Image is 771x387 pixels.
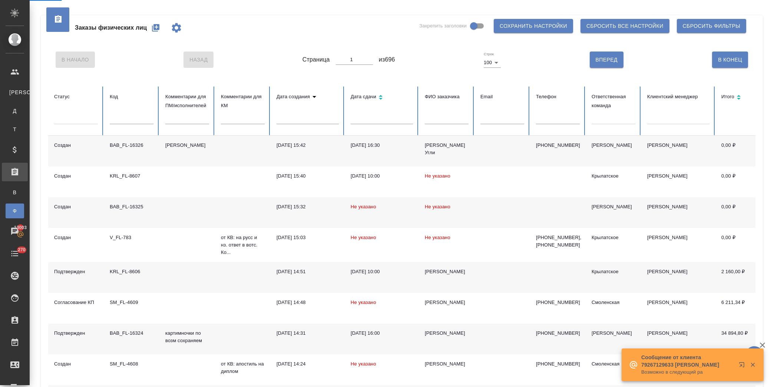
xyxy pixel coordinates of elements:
[592,268,635,275] div: Крылатское
[683,21,740,31] span: Сбросить фильтры
[425,360,469,368] div: [PERSON_NAME]
[302,55,330,64] span: Страница
[592,360,635,368] div: Смоленская
[641,354,734,368] p: Сообщение от клиента 79267129633 [PERSON_NAME]
[592,92,635,110] div: Ответственная команда
[379,55,395,64] span: из 696
[110,360,153,368] div: SM_FL-4608
[715,324,771,354] td: 34 894,80 ₽
[277,299,339,306] div: [DATE] 14:48
[54,172,98,180] div: Создан
[641,197,715,228] td: [PERSON_NAME]
[536,234,580,249] p: [PHONE_NUMBER], [PHONE_NUMBER]
[54,234,98,241] div: Создан
[494,19,573,33] button: Сохранить настройки
[677,19,746,33] button: Сбросить фильтры
[425,330,469,337] div: [PERSON_NAME]
[425,173,450,179] span: Не указано
[536,360,580,368] p: [PHONE_NUMBER]
[54,360,98,368] div: Создан
[592,142,635,149] div: [PERSON_NAME]
[54,299,98,306] div: Согласование КП
[277,234,339,241] div: [DATE] 15:03
[9,126,20,133] span: Т
[221,92,265,110] div: Комментарии для КМ
[641,368,734,376] p: Возможно в следующий ра
[54,268,98,275] div: Подтвержден
[580,19,669,33] button: Сбросить все настройки
[715,136,771,166] td: 0,00 ₽
[54,92,98,101] div: Статус
[277,203,339,211] div: [DATE] 15:32
[536,142,580,149] p: [PHONE_NUMBER]
[110,330,153,337] div: BAB_FL-16324
[425,204,450,209] span: Не указано
[351,268,413,275] div: [DATE] 10:00
[351,204,376,209] span: Не указано
[351,142,413,149] div: [DATE] 16:30
[351,172,413,180] div: [DATE] 10:00
[641,228,715,262] td: [PERSON_NAME]
[419,22,467,30] span: Закрепить заголовки
[425,235,450,240] span: Не указано
[2,244,28,263] a: 270
[10,224,31,231] span: 13003
[425,268,469,275] div: [PERSON_NAME]
[351,330,413,337] div: [DATE] 16:00
[641,293,715,324] td: [PERSON_NAME]
[745,346,764,365] button: 🙏
[110,92,153,101] div: Код
[110,234,153,241] div: V_FL-783
[586,21,664,31] span: Сбросить все настройки
[351,300,376,305] span: Не указано
[425,92,469,101] div: ФИО заказчика
[147,19,165,37] button: Создать
[484,52,494,56] label: Строк
[425,142,469,156] div: [PERSON_NAME] Угли
[592,172,635,180] div: Крылатское
[165,330,209,344] p: картимночки по возм сохраняем
[351,361,376,367] span: Не указано
[480,92,524,101] div: Email
[715,228,771,262] td: 0,00 ₽
[715,197,771,228] td: 0,00 ₽
[110,268,153,275] div: KRL_FL-8606
[110,172,153,180] div: KRL_FL-8607
[351,92,413,103] div: Сортировка
[6,122,24,137] a: Т
[641,324,715,354] td: [PERSON_NAME]
[110,203,153,211] div: BAB_FL-16325
[484,57,501,68] div: 100
[712,52,748,68] button: В Конец
[110,299,153,306] div: SM_FL-4609
[592,330,635,337] div: [PERSON_NAME]
[715,293,771,324] td: 6 211,34 ₽
[715,262,771,293] td: 2 160,00 ₽
[734,357,752,375] button: Открыть в новой вкладке
[9,207,20,215] span: Ф
[277,172,339,180] div: [DATE] 15:40
[536,330,580,337] p: [PHONE_NUMBER]
[592,234,635,241] div: Крылатское
[277,360,339,368] div: [DATE] 14:24
[221,234,265,256] p: от КВ: на русс и нз. ответ в вотс. Ко...
[6,185,24,200] a: В
[351,235,376,240] span: Не указано
[715,166,771,197] td: 0,00 ₽
[277,330,339,337] div: [DATE] 14:31
[54,203,98,211] div: Создан
[75,23,147,32] span: Заказы физических лиц
[277,268,339,275] div: [DATE] 14:51
[500,21,567,31] span: Сохранить настройки
[6,85,24,100] a: [PERSON_NAME]
[536,92,580,101] div: Телефон
[745,361,760,368] button: Закрыть
[165,142,209,149] p: [PERSON_NAME]
[9,107,20,115] span: Д
[9,89,20,96] span: [PERSON_NAME]
[277,92,339,101] div: Сортировка
[641,166,715,197] td: [PERSON_NAME]
[721,92,765,103] div: Сортировка
[647,92,709,101] div: Клиентский менеджер
[592,203,635,211] div: [PERSON_NAME]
